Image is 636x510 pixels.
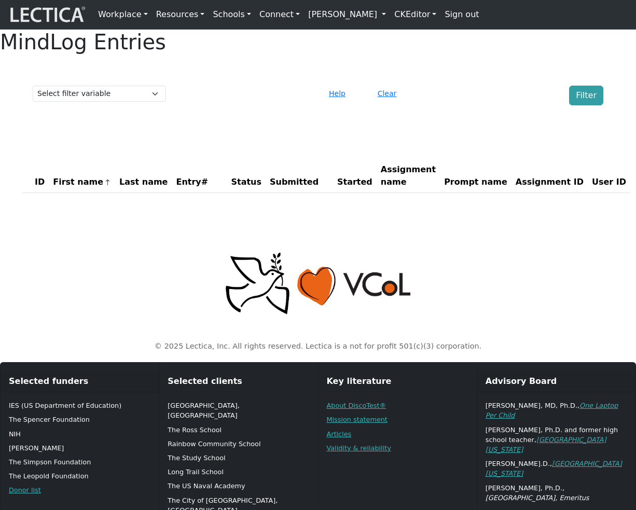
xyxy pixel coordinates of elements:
button: Filter [569,86,603,105]
span: ID [35,176,45,188]
th: Last name [115,159,172,193]
span: Prompt name [444,176,507,188]
a: CKEditor [390,4,440,25]
th: Started [333,159,377,193]
a: Sign out [440,4,483,25]
p: Rainbow Community School [168,439,309,449]
a: Help [324,88,350,98]
a: [PERSON_NAME] [304,4,390,25]
p: [PERSON_NAME], Ph.D. [486,483,627,503]
span: Entry# [176,176,223,188]
p: The Simpson Foundation [9,457,150,467]
div: Key literature [319,371,477,392]
span: Status [231,176,261,188]
p: [PERSON_NAME] [9,443,150,453]
p: NIH [9,429,150,439]
p: The Study School [168,453,309,463]
div: Selected clients [159,371,317,392]
a: Mission statement [327,416,388,423]
a: Workplace [94,4,152,25]
button: Clear [373,86,402,102]
p: [PERSON_NAME], MD, Ph.D., [486,401,627,420]
p: The Spencer Foundation [9,415,150,424]
span: First name [53,176,111,188]
a: Resources [152,4,209,25]
span: User ID [592,176,626,188]
p: The Ross School [168,425,309,435]
span: Submitted [270,176,319,188]
span: Assignment ID [516,176,584,188]
a: Donor list [9,486,41,494]
p: The US Naval Academy [168,481,309,491]
div: Advisory Board [477,371,635,392]
button: Help [324,86,350,102]
p: Long Trail School [168,467,309,477]
img: Peace, love, VCoL [223,251,413,316]
p: [PERSON_NAME].D., [486,459,627,478]
a: Validity & reliability [327,444,391,452]
a: [GEOGRAPHIC_DATA][US_STATE] [486,436,606,453]
a: Connect [255,4,304,25]
em: , [GEOGRAPHIC_DATA], Emeritus [486,484,589,502]
a: [GEOGRAPHIC_DATA][US_STATE] [486,460,622,477]
p: IES (US Department of Education) [9,401,150,410]
a: Articles [327,430,352,438]
a: About DiscoTest® [327,402,386,409]
img: lecticalive [8,5,86,24]
a: Schools [209,4,255,25]
div: Selected funders [1,371,159,392]
span: Assignment name [381,163,436,188]
p: [GEOGRAPHIC_DATA], [GEOGRAPHIC_DATA] [168,401,309,420]
p: [PERSON_NAME], Ph.D. and former high school teacher, [486,425,627,455]
p: The Leopold Foundation [9,471,150,481]
p: © 2025 Lectica, Inc. All rights reserved. Lectica is a not for profit 501(c)(3) corporation. [29,341,607,352]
